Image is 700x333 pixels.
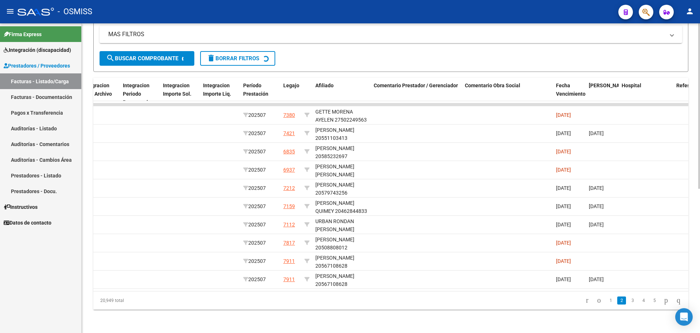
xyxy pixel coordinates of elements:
span: [DATE] [589,203,604,209]
span: Comentario Prestador / Gerenciador [374,83,458,88]
div: [PERSON_NAME] 20567108628 [315,272,368,289]
div: [PERSON_NAME] [PERSON_NAME] 20556739480 [315,162,368,187]
span: Instructivos [4,203,38,211]
span: Integracion Periodo Presentacion [123,83,154,105]
div: [PERSON_NAME] 20508808012 [315,236,368,252]
span: 202507 [243,258,266,264]
span: Integracion Importe Liq. [203,83,231,97]
div: [PERSON_NAME] QUIMEY 20462844833 [315,199,368,216]
span: Fecha Vencimiento [556,83,586,97]
span: 202507 [243,203,266,209]
span: Datos de contacto [4,219,51,227]
datatable-header-cell: Afiliado [312,78,371,110]
div: 7817 [283,239,295,247]
span: Integracion Importe Sol. [163,83,191,97]
span: Legajo [283,83,299,88]
div: [PERSON_NAME] 20585232697 [315,144,368,161]
span: [PERSON_NAME] [589,83,628,88]
div: 7911 [283,257,295,265]
div: [PERSON_NAME] 20567108628 [315,254,368,271]
span: 202507 [243,276,266,282]
div: 20,949 total [93,291,211,310]
span: Afiliado [315,83,334,88]
mat-icon: person [685,7,694,16]
span: [DATE] [589,222,604,227]
span: Período Prestación [243,83,268,97]
datatable-header-cell: Legajo [280,78,302,110]
span: 202507 [243,167,266,173]
span: [DATE] [589,276,604,282]
span: - OSMISS [58,4,92,20]
div: 7112 [283,221,295,229]
span: 202507 [243,112,266,118]
datatable-header-cell: Fecha Confimado [586,78,619,110]
div: Open Intercom Messenger [675,308,693,326]
span: [DATE] [556,149,571,154]
div: 6937 [283,166,295,174]
div: 7159 [283,202,295,211]
span: [DATE] [556,276,571,282]
div: 6835 [283,148,295,156]
span: 202507 [243,149,266,154]
datatable-header-cell: Integracion Importe Liq. [200,78,240,110]
span: 202507 [243,222,266,227]
datatable-header-cell: Fecha Vencimiento [553,78,586,110]
span: [DATE] [589,130,604,136]
div: 7380 [283,111,295,119]
span: [DATE] [556,240,571,246]
div: 7421 [283,129,295,138]
span: [DATE] [589,185,604,191]
div: [PERSON_NAME] 20579743256 [315,181,368,198]
span: Refes [676,83,690,88]
datatable-header-cell: Comentario Obra Social [462,78,553,110]
datatable-header-cell: Comentario Prestador / Gerenciador [371,78,462,110]
span: Integracion Tipo Archivo [83,83,112,97]
span: [DATE] [556,258,571,264]
div: [PERSON_NAME] 20551103413 [315,126,368,143]
mat-icon: delete [207,54,215,62]
mat-icon: menu [6,7,15,16]
span: Prestadores / Proveedores [4,62,70,70]
span: [DATE] [556,203,571,209]
mat-expansion-panel-header: MAS FILTROS [100,26,682,43]
mat-panel-title: MAS FILTROS [108,30,665,38]
datatable-header-cell: Integracion Tipo Archivo [80,78,120,110]
div: 7212 [283,184,295,192]
span: Borrar Filtros [207,55,259,62]
span: [DATE] [556,185,571,191]
span: Integración (discapacidad) [4,46,71,54]
span: 202507 [243,240,266,246]
span: [DATE] [556,222,571,227]
datatable-header-cell: Período Prestación [240,78,280,110]
span: 202507 [243,185,266,191]
span: Hospital [622,83,641,88]
datatable-header-cell: Hospital [619,78,673,110]
span: Buscar Comprobante [106,55,178,62]
mat-icon: search [106,54,115,62]
span: [DATE] [556,167,571,173]
button: Borrar Filtros [200,51,275,66]
datatable-header-cell: Integracion Periodo Presentacion [120,78,160,110]
div: 7911 [283,275,295,284]
button: Buscar Comprobante [100,51,194,66]
span: 202507 [243,130,266,136]
span: [DATE] [556,112,571,118]
div: GETTE MORENA AYELEN 27502249563 [315,108,368,125]
span: [DATE] [556,130,571,136]
span: Comentario Obra Social [465,83,520,88]
datatable-header-cell: Integracion Importe Sol. [160,78,200,110]
div: URBAN RONDAN [PERSON_NAME] 20551154433 [315,217,368,242]
span: Firma Express [4,30,42,38]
